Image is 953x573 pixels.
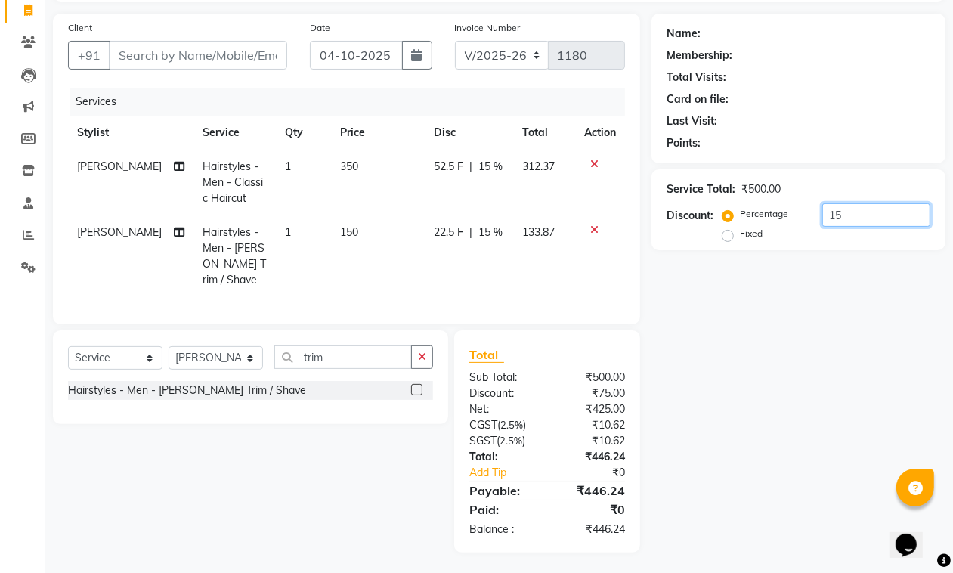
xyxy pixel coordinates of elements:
[109,41,287,70] input: Search by Name/Mobile/Email/Code
[469,434,497,448] span: SGST
[285,225,291,239] span: 1
[68,116,193,150] th: Stylist
[522,160,555,173] span: 312.37
[547,386,636,401] div: ₹75.00
[547,417,636,433] div: ₹10.62
[203,160,263,205] span: Hairstyles - Men - Classic Haircut
[667,181,735,197] div: Service Total:
[455,21,521,35] label: Invoice Number
[513,116,576,150] th: Total
[522,225,555,239] span: 133.87
[203,225,266,286] span: Hairstyles - Men - [PERSON_NAME] Trim / Shave
[77,160,162,173] span: [PERSON_NAME]
[667,70,726,85] div: Total Visits:
[890,513,938,558] iframe: chat widget
[469,225,472,240] span: |
[458,500,547,519] div: Paid:
[547,500,636,519] div: ₹0
[547,401,636,417] div: ₹425.00
[458,449,547,465] div: Total:
[469,418,497,432] span: CGST
[547,370,636,386] div: ₹500.00
[469,159,472,175] span: |
[458,465,562,481] a: Add Tip
[500,419,523,431] span: 2.5%
[740,227,763,240] label: Fixed
[434,159,463,175] span: 52.5 F
[458,433,547,449] div: ( )
[547,522,636,537] div: ₹446.24
[740,207,788,221] label: Percentage
[310,21,330,35] label: Date
[667,135,701,151] div: Points:
[458,417,547,433] div: ( )
[547,482,636,500] div: ₹446.24
[667,91,729,107] div: Card on file:
[68,41,110,70] button: +91
[458,370,547,386] div: Sub Total:
[667,208,713,224] div: Discount:
[562,465,636,481] div: ₹0
[193,116,276,150] th: Service
[667,48,732,63] div: Membership:
[285,160,291,173] span: 1
[478,225,503,240] span: 15 %
[425,116,513,150] th: Disc
[547,449,636,465] div: ₹446.24
[434,225,463,240] span: 22.5 F
[331,116,425,150] th: Price
[458,522,547,537] div: Balance :
[667,26,701,42] div: Name:
[458,482,547,500] div: Payable:
[478,159,503,175] span: 15 %
[500,435,522,447] span: 2.5%
[77,225,162,239] span: [PERSON_NAME]
[458,386,547,401] div: Discount:
[741,181,781,197] div: ₹500.00
[575,116,625,150] th: Action
[68,383,306,398] div: Hairstyles - Men - [PERSON_NAME] Trim / Shave
[667,113,717,129] div: Last Visit:
[469,347,504,363] span: Total
[276,116,330,150] th: Qty
[547,433,636,449] div: ₹10.62
[458,401,547,417] div: Net:
[68,21,92,35] label: Client
[70,88,636,116] div: Services
[340,225,358,239] span: 150
[274,345,412,369] input: Search or Scan
[340,160,358,173] span: 350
